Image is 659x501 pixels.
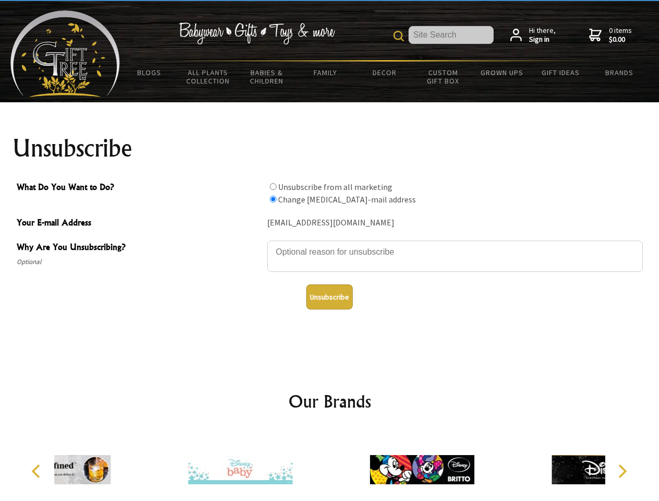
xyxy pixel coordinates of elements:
[510,26,556,44] a: Hi there,Sign in
[178,22,335,44] img: Babywear - Gifts - Toys & more
[609,35,632,44] strong: $0.00
[306,284,353,309] button: Unsubscribe
[590,62,649,83] a: Brands
[17,216,262,231] span: Your E-mail Address
[609,26,632,44] span: 0 items
[355,62,414,83] a: Decor
[296,62,355,83] a: Family
[278,194,416,205] label: Change [MEDICAL_DATA]-mail address
[472,62,531,83] a: Grown Ups
[531,62,590,83] a: Gift Ideas
[529,35,556,44] strong: Sign in
[414,62,473,92] a: Custom Gift Box
[17,256,262,268] span: Optional
[13,136,647,161] h1: Unsubscribe
[278,182,392,192] label: Unsubscribe from all marketing
[179,62,238,92] a: All Plants Collection
[21,389,639,414] h2: Our Brands
[17,181,262,196] span: What Do You Want to Do?
[26,460,49,483] button: Previous
[589,26,632,44] a: 0 items$0.00
[237,62,296,92] a: Babies & Children
[120,62,179,83] a: BLOGS
[270,183,277,190] input: What Do You Want to Do?
[10,10,120,97] img: Babyware - Gifts - Toys and more...
[267,215,643,231] div: [EMAIL_ADDRESS][DOMAIN_NAME]
[393,31,404,41] img: product search
[17,241,262,256] span: Why Are You Unsubscribing?
[610,460,633,483] button: Next
[270,196,277,202] input: What Do You Want to Do?
[267,241,643,272] textarea: Why Are You Unsubscribing?
[409,26,494,44] input: Site Search
[529,26,556,44] span: Hi there,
